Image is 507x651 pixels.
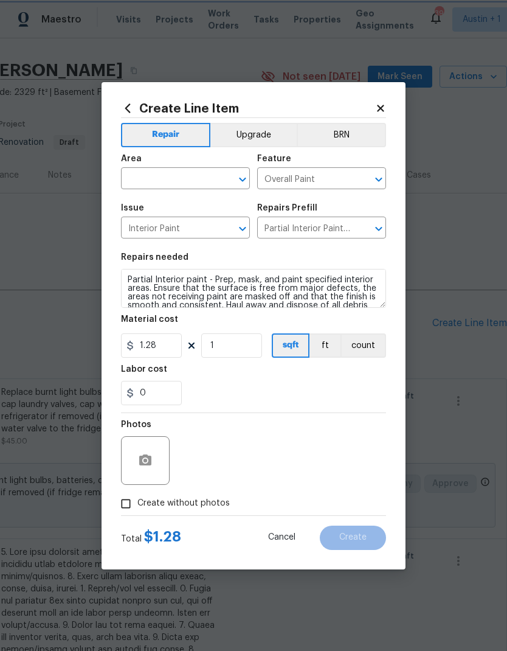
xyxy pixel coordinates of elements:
button: Open [370,171,387,188]
h5: Feature [257,155,291,163]
h2: Create Line Item [121,102,375,115]
button: Open [234,220,251,237]
button: Upgrade [210,123,297,147]
span: Create without photos [137,497,230,510]
span: Cancel [268,533,295,542]
span: Create [339,533,367,542]
h5: Material cost [121,315,178,324]
h5: Repairs Prefill [257,204,317,212]
button: count [340,333,386,358]
h5: Photos [121,420,151,429]
h5: Labor cost [121,365,167,374]
button: BRN [297,123,386,147]
button: ft [309,333,340,358]
h5: Area [121,155,142,163]
button: Create [320,526,386,550]
h5: Repairs needed [121,253,188,262]
button: Repair [121,123,210,147]
button: Cancel [249,526,315,550]
button: Open [234,171,251,188]
button: Open [370,220,387,237]
div: Total [121,531,181,545]
textarea: Partial Interior paint - Prep, mask, and paint specified interior areas. Ensure that the surface ... [121,269,386,308]
button: sqft [272,333,309,358]
h5: Issue [121,204,144,212]
span: $ 1.28 [144,529,181,544]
